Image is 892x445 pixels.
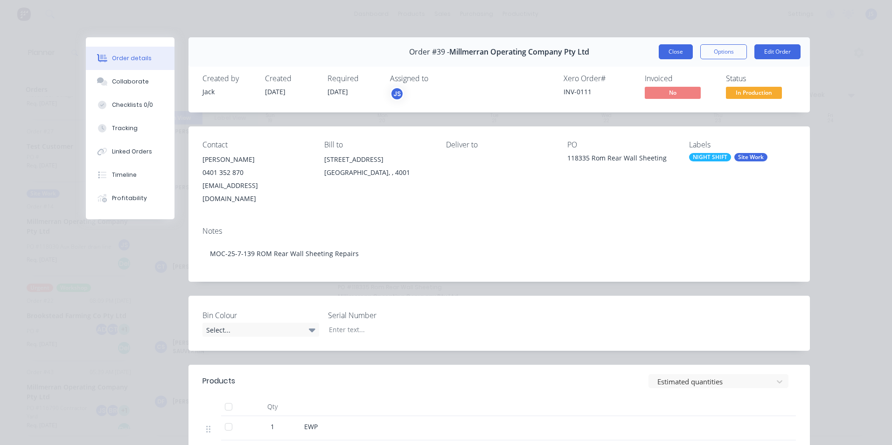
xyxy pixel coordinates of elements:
[645,74,715,83] div: Invoiced
[304,422,318,431] span: EWP
[324,166,431,179] div: [GEOGRAPHIC_DATA], , 4001
[265,87,286,96] span: [DATE]
[86,70,174,93] button: Collaborate
[112,194,147,202] div: Profitability
[324,153,431,183] div: [STREET_ADDRESS][GEOGRAPHIC_DATA], , 4001
[112,77,149,86] div: Collaborate
[202,310,319,321] label: Bin Colour
[86,117,174,140] button: Tracking
[734,153,767,161] div: Site Work
[564,87,634,97] div: INV-0111
[449,48,589,56] span: Millmerran Operating Company Pty Ltd
[202,239,796,268] div: MOC-25-7-139 ROM Rear Wall Sheeting Repairs
[645,87,701,98] span: No
[726,87,782,98] span: In Production
[86,140,174,163] button: Linked Orders
[754,44,801,59] button: Edit Order
[689,140,796,149] div: Labels
[689,153,731,161] div: NIGHT SHIFT
[390,87,404,101] button: JS
[112,171,137,179] div: Timeline
[112,147,152,156] div: Linked Orders
[86,163,174,187] button: Timeline
[202,87,254,97] div: Jack
[202,375,235,387] div: Products
[244,397,300,416] div: Qty
[202,153,309,166] div: [PERSON_NAME]
[112,54,152,63] div: Order details
[328,310,445,321] label: Serial Number
[409,48,449,56] span: Order #39 -
[328,74,379,83] div: Required
[86,93,174,117] button: Checklists 0/0
[564,74,634,83] div: Xero Order #
[700,44,747,59] button: Options
[328,87,348,96] span: [DATE]
[112,124,138,132] div: Tracking
[265,74,316,83] div: Created
[726,74,796,83] div: Status
[202,179,309,205] div: [EMAIL_ADDRESS][DOMAIN_NAME]
[446,140,553,149] div: Deliver to
[567,153,674,166] div: 118335 Rom Rear Wall Sheeting
[86,47,174,70] button: Order details
[271,422,274,431] span: 1
[659,44,693,59] button: Close
[390,74,483,83] div: Assigned to
[324,153,431,166] div: [STREET_ADDRESS]
[202,166,309,179] div: 0401 352 870
[324,140,431,149] div: Bill to
[567,140,674,149] div: PO
[202,153,309,205] div: [PERSON_NAME]0401 352 870[EMAIL_ADDRESS][DOMAIN_NAME]
[202,227,796,236] div: Notes
[112,101,153,109] div: Checklists 0/0
[86,187,174,210] button: Profitability
[202,323,319,337] div: Select...
[726,87,782,101] button: In Production
[202,74,254,83] div: Created by
[202,140,309,149] div: Contact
